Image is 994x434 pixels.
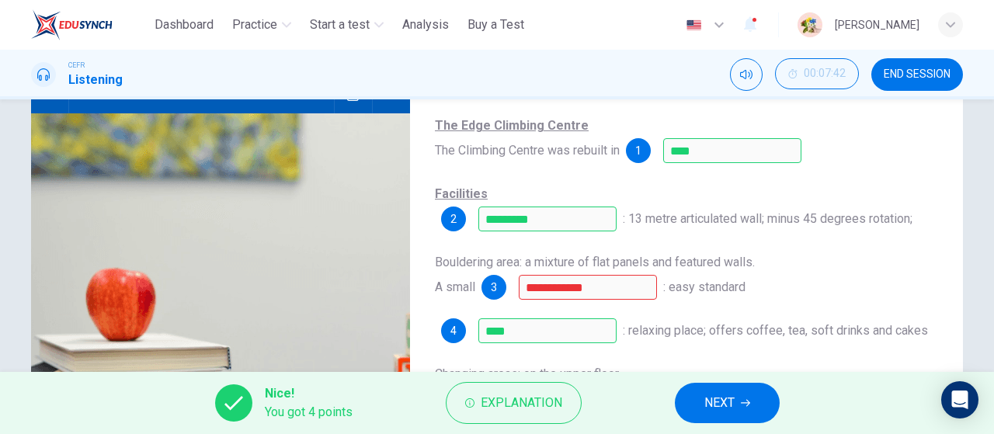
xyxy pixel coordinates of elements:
[396,11,455,39] button: Analysis
[478,318,617,343] input: cafe; café; the cafe; the café
[467,16,524,34] span: Buy a Test
[435,118,620,158] span: The Climbing Centre was rebuilt in
[402,16,449,34] span: Analysis
[884,68,951,81] span: END SESSION
[226,11,297,39] button: Practice
[155,16,214,34] span: Dashboard
[663,138,801,163] input: 1998
[435,366,620,406] span: Changing areas: on the upper floor. Locker keys: get from
[623,211,912,226] span: : 13 metre articulated wall; minus 45 degrees rotation;
[304,11,390,39] button: Start a test
[775,58,859,89] button: 00:07:42
[265,384,353,403] span: Nice!
[265,403,353,422] span: You got 4 points
[31,9,148,40] a: ELTC logo
[871,58,963,91] button: END SESSION
[31,9,113,40] img: ELTC logo
[435,186,488,201] u: Facilities
[450,214,457,224] span: 2
[310,16,370,34] span: Start a test
[835,16,919,34] div: [PERSON_NAME]
[623,323,928,338] span: : relaxing place; offers coffee, tea, soft drinks and cakes
[704,392,735,414] span: NEXT
[519,275,657,300] input: warm-up wall; warm up
[775,58,859,91] div: Hide
[684,19,704,31] img: en
[481,392,562,414] span: Explanation
[798,12,822,37] img: Profile picture
[148,11,220,39] button: Dashboard
[675,383,780,423] button: NEXT
[478,207,617,231] input: Main Hall
[804,68,846,80] span: 00:07:42
[68,60,85,71] span: CEFR
[491,282,497,293] span: 3
[730,58,763,91] div: Mute
[446,382,582,424] button: Explanation
[68,71,123,89] h1: Listening
[435,118,589,133] u: The Edge Climbing Centre
[450,325,457,336] span: 4
[635,145,641,156] span: 1
[941,381,978,418] div: Open Intercom Messenger
[232,16,277,34] span: Practice
[461,11,530,39] button: Buy a Test
[435,255,755,294] span: Bouldering area: a mixture of flat panels and featured walls. A small
[663,279,745,294] span: : easy standard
